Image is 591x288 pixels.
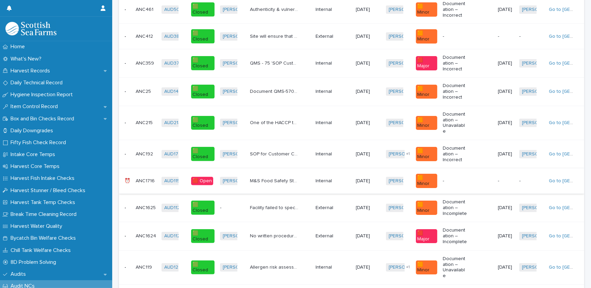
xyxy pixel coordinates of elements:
span: + 1 [406,265,410,269]
a: AUD14 [164,89,179,95]
a: AUD1157 [164,178,183,184]
p: [DATE] [356,89,380,95]
div: 🟧 Minor [416,147,438,161]
p: [DATE] [356,7,380,13]
a: [PERSON_NAME] [223,7,260,13]
a: [PERSON_NAME] [223,265,260,270]
a: [PERSON_NAME] [389,151,426,157]
a: [PERSON_NAME] [522,120,559,126]
p: ANC1625 [136,204,157,211]
div: 🟩 Closed [191,116,215,130]
div: 🟩 Closed [191,56,215,70]
a: [PERSON_NAME] [389,120,426,126]
p: Hygiene Inspection Report [8,91,78,98]
p: - [519,178,543,184]
p: - [124,119,128,126]
p: - [124,87,128,95]
p: ANC215 [136,119,154,126]
p: [DATE] [356,265,380,270]
p: - [124,150,128,157]
p: External [316,233,340,239]
tr: -- ANC359ANC359 AUD370 🟩 Closed[PERSON_NAME] QMS - 75 'SOP Customer Complaints - UK Sales Team' n... [119,49,584,78]
p: ANC1716 [136,177,156,184]
a: [PERSON_NAME] [522,205,559,211]
p: Harvest Stunner / Bleed Checks [8,187,91,194]
p: Item Control Record [8,103,63,110]
p: [DATE] [498,233,514,239]
p: Internal [316,178,340,184]
a: [PERSON_NAME] [223,178,260,184]
a: [PERSON_NAME] [389,34,426,39]
p: What's New? [8,56,47,62]
p: [DATE] [356,61,380,66]
div: 🟩 Closed [191,147,215,161]
p: Documentation – Incomplete [443,227,467,244]
p: [DATE] [356,151,380,157]
div: 🟥 Major [416,56,438,70]
tr: -- ANC119ANC119 AUD128 🟩 Closed[PERSON_NAME] Allergen risk assessment for South Shian and Scallow... [119,250,584,284]
a: AUD1121 [164,233,182,239]
p: Documentation – Incorrect [443,146,467,163]
p: - [124,204,128,211]
a: [PERSON_NAME] [522,89,559,95]
p: Documentation – Unavailable [443,112,467,134]
a: [PERSON_NAME] [522,233,559,239]
p: - [124,263,128,270]
div: 🟩 Closed [191,29,215,44]
img: mMrefqRFQpe26GRNOUkG [5,22,56,35]
p: 8D Problem Solving [8,259,62,266]
a: [PERSON_NAME] [389,89,426,95]
tr: -- ANC25ANC25 AUD14 🟩 Closed[PERSON_NAME] Document QMS-570 SOP Harvesting from site to plant requ... [119,78,584,106]
a: AUD389 [164,34,182,39]
p: [DATE] [498,61,514,66]
p: Authenticity & vulnerability risk assessment, FD-GEN-2 requires supplier info to be updated withi... [250,5,300,13]
p: - [498,34,514,39]
p: ANC461 [136,5,155,13]
p: [DATE] [356,205,380,211]
p: - [443,34,467,39]
p: - [443,178,467,184]
a: AUD370 [164,61,182,66]
p: Chill Tank Welfare Checks [8,247,76,254]
p: One of the HACCP team members listed within the manual (K.Perry) has left the company so replacem... [250,119,300,126]
p: [DATE] [356,34,380,39]
a: [PERSON_NAME] [389,178,426,184]
p: Harvest Core Temps [8,163,65,170]
p: M&S Food Safety Standard – 4.3.1 QMS-729 Life Cycle Identification & Traceability SOP not transfe... [250,177,300,184]
a: AUD1123 [164,205,183,211]
p: Harvest Tank Temp Checks [8,199,81,206]
p: Site will ensure that the internal audit program includes verification of the chain of custody, s... [250,32,300,39]
div: 🟩 Closed [191,229,215,243]
div: 🟧 Minor [416,29,438,44]
p: ANC1624 [136,232,157,239]
p: Home [8,44,30,50]
p: Daily Technical Record [8,80,68,86]
div: 🟩 Closed [191,85,215,99]
p: Facility failed to specified in their managing non-conforming product procedure timetable to noti... [250,204,300,211]
tr: -- ANC192ANC192 AUD178 🟩 Closed[PERSON_NAME] SOP for Customer Complaints, QMS-75 not relevant any... [119,140,584,168]
a: AUD178 [164,151,181,157]
p: - [498,178,514,184]
a: [PERSON_NAME] [389,233,426,239]
div: 🟩 Closed [191,201,215,215]
p: Documentation – Incorrect [443,83,467,100]
p: - [519,34,543,39]
p: Daily Downgrades [8,128,58,134]
p: [DATE] [356,233,380,239]
p: Internal [316,151,340,157]
p: ANC359 [136,59,155,66]
p: ANC412 [136,32,154,39]
p: [DATE] [498,151,514,157]
tr: -- ANC412ANC412 AUD389 🟩 Closed[PERSON_NAME] Site will ensure that the internal audit program inc... [119,24,584,49]
p: Documentation – Incorrect [443,55,467,72]
p: ANC119 [136,263,153,270]
div: 🟥 Open [191,177,213,185]
tr: -- ANC1624ANC1624 AUD1121 🟩 Closed[PERSON_NAME] No written procedure in place for notifying Globa... [119,222,584,250]
p: SOP for Customer Complaints, QMS-75 not relevant anymore and requires a number of updates. [250,150,300,157]
p: External [316,34,340,39]
p: - [124,5,128,13]
a: [PERSON_NAME] [223,34,260,39]
p: Internal [316,265,340,270]
a: [PERSON_NAME] [223,151,260,157]
a: [PERSON_NAME] [522,7,559,13]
